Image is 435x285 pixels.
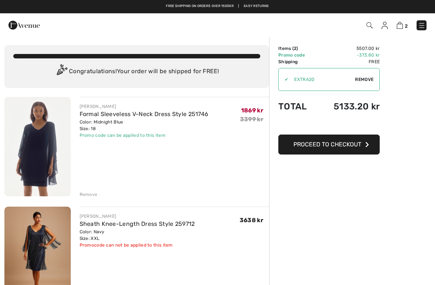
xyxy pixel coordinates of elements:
[278,58,317,65] td: Shipping
[80,191,98,198] div: Remove
[355,76,373,83] span: Remove
[418,22,425,29] img: Menu
[382,22,388,29] img: My Info
[397,22,403,29] img: Shopping Bag
[238,4,239,9] span: |
[288,68,355,91] input: Promo code
[80,103,209,110] div: [PERSON_NAME]
[317,45,380,52] td: 5507.00 kr
[294,46,296,51] span: 2
[80,119,209,132] div: Color: Midnight Blue Size: 18
[80,220,195,227] a: Sheath Knee-Length Dress Style 259712
[278,119,380,132] iframe: PayPal
[397,21,408,30] a: 2
[8,18,40,33] img: 1ère Avenue
[80,228,195,242] div: Color: Navy Size: XXL
[366,22,373,28] img: Search
[241,107,263,114] span: 1869 kr
[240,217,263,224] span: 3638 kr
[8,21,40,28] a: 1ère Avenue
[54,64,69,79] img: Congratulation2.svg
[317,58,380,65] td: Free
[317,94,380,119] td: 5133.20 kr
[80,242,195,248] div: Promocode can not be applied to this item
[13,64,260,79] div: Congratulations! Your order will be shipped for FREE!
[80,111,209,118] a: Formal Sleeveless V-Neck Dress Style 251746
[278,52,317,58] td: Promo code
[240,116,263,123] s: 3399 kr
[244,4,269,9] a: Easy Returns
[278,135,380,155] button: Proceed to Checkout
[405,23,408,29] span: 2
[80,213,195,220] div: [PERSON_NAME]
[166,4,234,9] a: Free shipping on orders over 1500kr
[80,132,209,139] div: Promo code can be applied to this item
[4,97,71,196] img: Formal Sleeveless V-Neck Dress Style 251746
[278,94,317,119] td: Total
[317,52,380,58] td: -373.80 kr
[278,45,317,52] td: Items ( )
[279,76,288,83] div: ✔
[293,141,361,148] span: Proceed to Checkout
